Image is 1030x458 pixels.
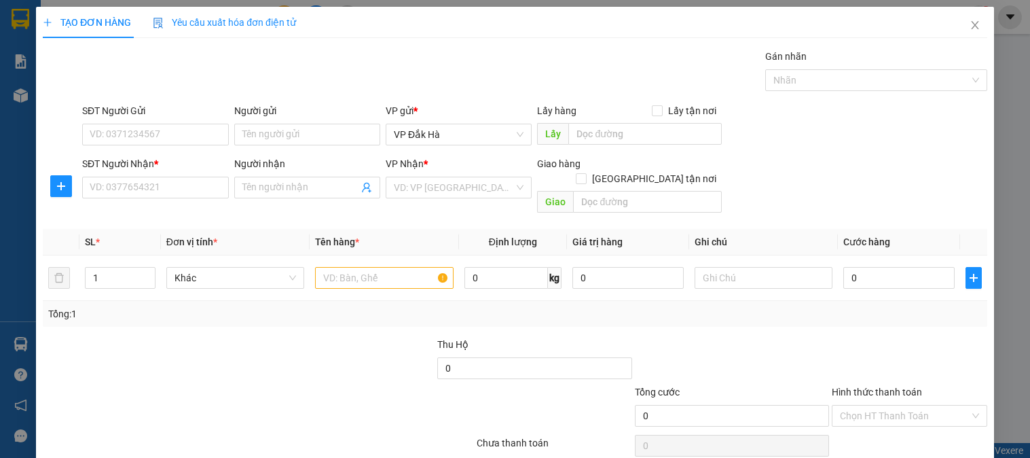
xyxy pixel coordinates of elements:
span: plus [51,181,71,192]
span: TẠO ĐƠN HÀNG [43,17,131,28]
span: Thu Hộ [437,339,468,350]
span: kg [548,267,562,289]
div: VP gửi [386,103,532,118]
input: 0 [572,267,684,289]
input: Ghi Chú [695,267,832,289]
div: Người gửi [234,103,380,118]
span: close [970,20,980,31]
span: Giao [538,191,574,213]
input: Dọc đường [569,123,722,145]
span: VP Đắk Hà [394,124,523,145]
span: Giao hàng [538,158,581,169]
input: VD: Bàn, Ghế [315,267,453,289]
span: Tên hàng [315,236,359,247]
div: SĐT Người Nhận [82,156,228,171]
span: Cước hàng [843,236,890,247]
label: Gán nhãn [765,51,807,62]
span: Yêu cầu xuất hóa đơn điện tử [153,17,296,28]
button: delete [48,267,70,289]
span: Lấy hàng [538,105,577,116]
button: plus [50,175,72,197]
span: Lấy tận nơi [663,103,722,118]
div: Người nhận [234,156,380,171]
span: Giá trị hàng [572,236,623,247]
span: SL [85,236,96,247]
img: icon [153,18,164,29]
span: Tổng cước [635,387,680,398]
span: plus [966,272,981,283]
span: Lấy [538,123,569,145]
span: Đơn vị tính [166,236,217,247]
span: Khác [174,268,296,288]
span: Định lượng [489,236,537,247]
input: Dọc đường [574,191,722,213]
span: plus [43,18,52,27]
th: Ghi chú [689,229,838,256]
span: user-add [361,182,372,193]
div: Tổng: 1 [48,306,399,321]
span: [GEOGRAPHIC_DATA] tận nơi [587,171,722,186]
span: VP Nhận [386,158,424,169]
div: SĐT Người Gửi [82,103,228,118]
button: plus [965,267,982,289]
label: Hình thức thanh toán [832,387,922,398]
button: Close [956,7,994,45]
